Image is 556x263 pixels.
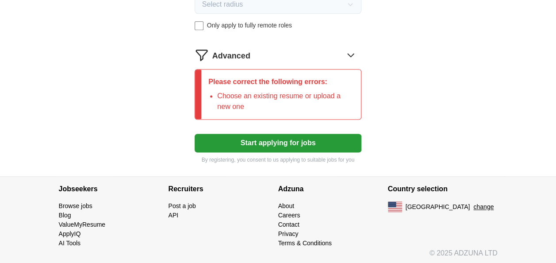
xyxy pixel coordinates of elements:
[217,91,354,112] li: Choose an existing resume or upload a new one
[388,177,498,201] h4: Country selection
[169,202,196,209] a: Post a job
[278,202,295,209] a: About
[195,21,203,30] input: Only apply to fully remote roles
[59,212,71,219] a: Blog
[207,21,292,30] span: Only apply to fully remote roles
[278,212,300,219] a: Careers
[169,212,179,219] a: API
[278,230,299,237] a: Privacy
[195,48,209,62] img: filter
[208,77,354,87] p: Please correct the following errors:
[59,230,81,237] a: ApplyIQ
[195,156,362,164] p: By registering, you consent to us applying to suitable jobs for you
[388,201,402,212] img: US flag
[473,202,494,212] button: change
[212,50,250,62] span: Advanced
[278,240,332,247] a: Terms & Conditions
[406,202,470,212] span: [GEOGRAPHIC_DATA]
[195,134,362,152] button: Start applying for jobs
[278,221,299,228] a: Contact
[59,202,92,209] a: Browse jobs
[59,240,81,247] a: AI Tools
[59,221,106,228] a: ValueMyResume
